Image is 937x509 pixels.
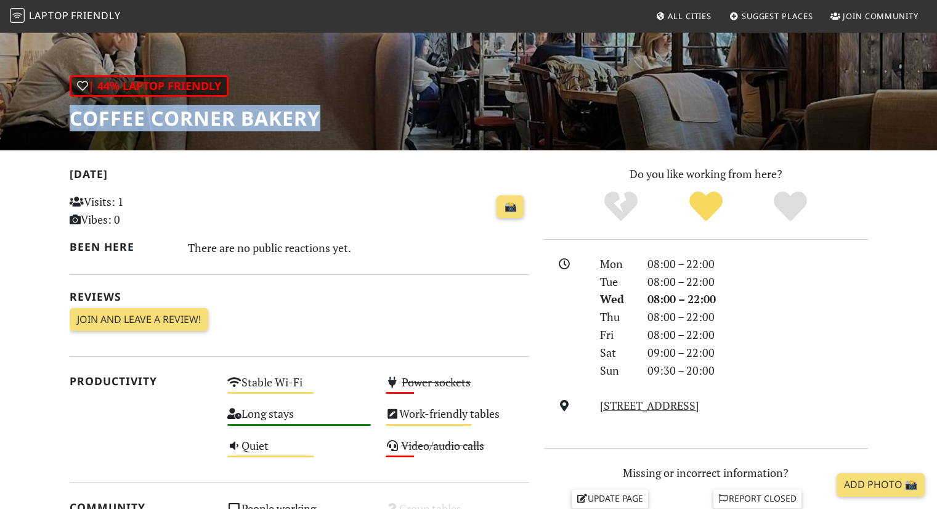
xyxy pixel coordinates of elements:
div: Fri [593,326,639,344]
div: Wed [593,290,639,308]
div: 08:00 – 22:00 [640,255,875,273]
s: Power sockets [402,375,471,389]
a: [STREET_ADDRESS] [600,398,699,413]
div: No [578,190,663,224]
h2: Reviews [70,290,529,303]
a: LaptopFriendly LaptopFriendly [10,6,121,27]
span: Suggest Places [742,10,813,22]
a: Suggest Places [724,5,818,27]
div: 08:00 – 22:00 [640,290,875,308]
div: Mon [593,255,639,273]
div: Work-friendly tables [378,404,537,435]
s: Video/audio calls [401,438,484,453]
div: 08:00 – 22:00 [640,273,875,291]
div: There are no public reactions yet. [188,238,529,258]
div: Definitely! [748,190,833,224]
div: Stable Wi-Fi [220,372,378,404]
a: Join Community [825,5,923,27]
div: Tue [593,273,639,291]
a: Join and leave a review! [70,308,208,332]
p: Missing or incorrect information? [544,464,868,482]
div: | 44% Laptop Friendly [70,75,229,97]
a: 📸 [497,195,524,219]
span: Laptop [29,9,69,22]
div: Yes [663,190,748,224]
a: Update page [572,489,648,508]
div: Sat [593,344,639,362]
a: Report closed [713,489,802,508]
div: 09:30 – 20:00 [640,362,875,380]
div: Thu [593,308,639,326]
div: Sun [593,362,639,380]
h2: Productivity [70,375,213,388]
div: 08:00 – 22:00 [640,308,875,326]
p: Do you like working from here? [544,165,868,183]
div: Long stays [220,404,378,435]
div: 09:00 – 22:00 [640,344,875,362]
h1: coffee corner bakery [70,107,320,130]
img: LaptopFriendly [10,8,25,23]
div: Quiet [220,436,378,467]
span: Friendly [71,9,120,22]
a: All Cities [651,5,716,27]
h2: Been here [70,240,174,253]
h2: [DATE] [70,168,529,185]
span: Join Community [843,10,919,22]
div: 08:00 – 22:00 [640,326,875,344]
p: Visits: 1 Vibes: 0 [70,193,213,229]
span: All Cities [668,10,712,22]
